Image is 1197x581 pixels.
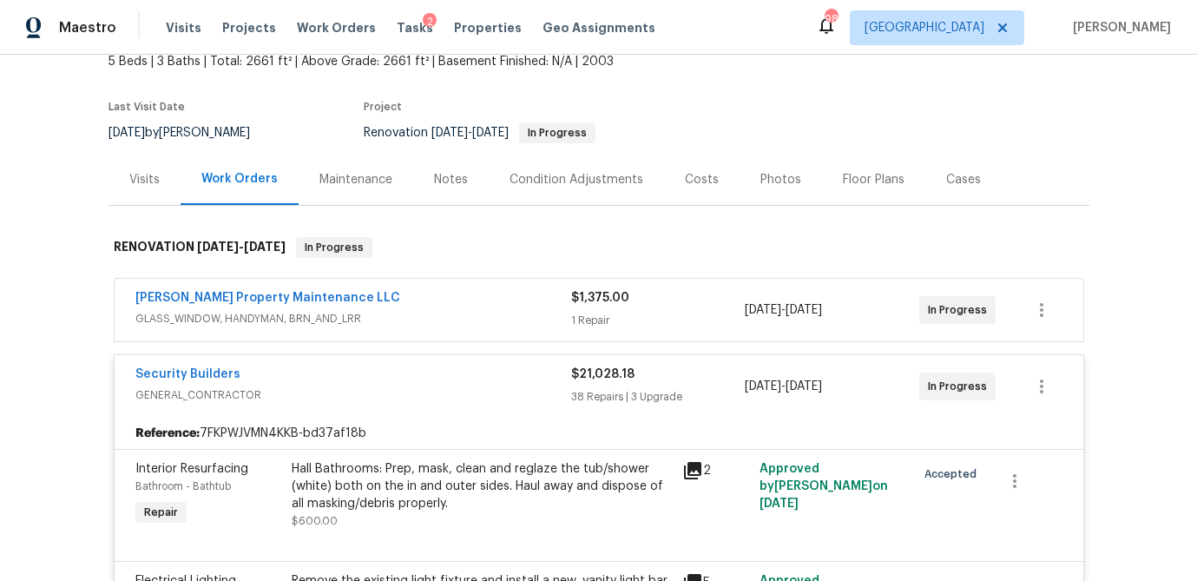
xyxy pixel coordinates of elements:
span: In Progress [928,301,994,319]
div: 38 Repairs | 3 Upgrade [571,388,746,406]
span: Visits [166,19,201,36]
div: RENOVATION [DATE]-[DATE]In Progress [109,220,1089,275]
div: Cases [946,171,981,188]
span: [DATE] [109,127,145,139]
div: 2 [423,13,437,30]
span: In Progress [928,378,994,395]
div: 7FKPWJVMN4KKB-bd37af18b [115,418,1083,449]
div: Work Orders [201,170,278,188]
span: [DATE] [786,304,822,316]
span: Projects [222,19,276,36]
h6: RENOVATION [114,237,286,258]
span: [PERSON_NAME] [1066,19,1171,36]
span: - [745,301,822,319]
span: Repair [137,504,185,521]
span: $1,375.00 [571,292,629,304]
span: Renovation [364,127,595,139]
span: [DATE] [197,241,239,253]
a: Security Builders [135,368,240,380]
span: - [745,378,822,395]
span: Last Visit Date [109,102,185,112]
span: [DATE] [244,241,286,253]
span: In Progress [521,128,594,138]
div: Floor Plans [843,171,904,188]
span: Geo Assignments [543,19,655,36]
span: [DATE] [760,498,799,510]
div: 98 [825,10,837,28]
span: 5 Beds | 3 Baths | Total: 2661 ft² | Above Grade: 2661 ft² | Basement Finished: N/A | 2003 [109,53,868,70]
div: Costs [685,171,719,188]
span: Tasks [397,22,433,34]
span: [GEOGRAPHIC_DATA] [865,19,984,36]
span: Bathroom - Bathtub [135,481,231,492]
span: Maestro [59,19,116,36]
span: [DATE] [431,127,468,139]
span: GENERAL_CONTRACTOR [135,386,571,404]
div: Hall Bathrooms: Prep, mask, clean and reglaze the tub/shower (white) both on the in and outer sid... [292,460,672,512]
b: Reference: [135,425,200,442]
a: [PERSON_NAME] Property Maintenance LLC [135,292,400,304]
div: 1 Repair [571,312,746,329]
span: [DATE] [786,380,822,393]
span: Properties [454,19,522,36]
span: Accepted [924,465,983,483]
div: Notes [434,171,468,188]
span: [DATE] [745,380,781,393]
span: GLASS_WINDOW, HANDYMAN, BRN_AND_LRR [135,310,571,327]
div: Photos [760,171,801,188]
span: $21,028.18 [571,368,635,380]
span: - [197,241,286,253]
span: [DATE] [745,304,781,316]
span: Approved by [PERSON_NAME] on [760,463,888,510]
div: Visits [129,171,160,188]
span: Interior Resurfacing [135,463,248,475]
span: Work Orders [297,19,376,36]
div: Condition Adjustments [510,171,643,188]
div: Maintenance [319,171,392,188]
div: by [PERSON_NAME] [109,122,271,143]
span: [DATE] [472,127,509,139]
span: $600.00 [292,516,338,526]
div: 2 [682,460,750,481]
span: - [431,127,509,139]
span: In Progress [298,239,371,256]
span: Project [364,102,402,112]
